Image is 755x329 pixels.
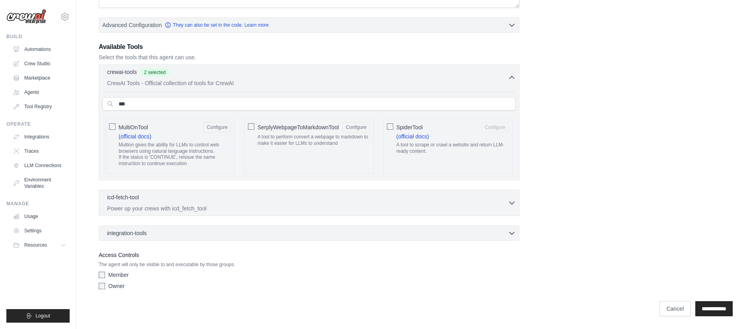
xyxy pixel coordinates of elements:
p: crewai-tools [107,68,137,76]
span: SpiderTool [396,123,423,131]
a: (official docs) [119,133,151,140]
button: MultiOnTool (official docs) Multion gives the ability for LLMs to control web browsers using natu... [203,122,231,132]
span: SerplyWebpageToMarkdownTool [258,123,339,131]
span: 2 selected [140,68,170,76]
a: Settings [10,224,70,237]
a: Automations [10,43,70,56]
button: Resources [10,239,70,251]
p: CrewAI Tools - Official collection of tools for CrewAI [107,79,508,87]
button: crewai-tools 2 selected CrewAI Tools - Official collection of tools for CrewAI [102,68,516,87]
p: Multion gives the ability for LLMs to control web browsers using natural language instructions. I... [119,142,231,167]
a: Usage [10,210,70,223]
button: integration-tools [102,229,516,237]
span: Resources [24,242,47,248]
p: The agent will only be visible to and executable by those groups. [99,261,519,268]
div: Manage [6,201,70,207]
p: Power up your crews with icd_fetch_tool [107,204,508,212]
span: Logout [35,313,50,319]
a: Marketplace [10,72,70,84]
span: integration-tools [107,229,147,237]
a: Traces [10,145,70,158]
label: Member [108,271,129,279]
h3: Available Tools [99,42,519,52]
button: SerplyWebpageToMarkdownTool A tool to perform convert a webpage to markdown to make it easier for... [342,122,370,132]
span: MultiOnTool [119,123,148,131]
a: They can also be set in the code. Learn more [165,22,269,28]
button: icd-fetch-tool Power up your crews with icd_fetch_tool [102,193,516,212]
button: Logout [6,309,70,323]
a: Integrations [10,130,70,143]
p: Select the tools that this agent can use. [99,53,519,61]
button: Advanced Configuration They can also be set in the code. Learn more [99,18,519,32]
button: SpiderTool (official docs) A tool to scrape or crawl a website and return LLM-ready content. [481,122,509,132]
a: Cancel [659,301,691,316]
label: Owner [108,282,125,290]
div: Build [6,33,70,40]
a: Environment Variables [10,173,70,193]
a: LLM Connections [10,159,70,172]
p: icd-fetch-tool [107,193,139,201]
a: Agents [10,86,70,99]
a: Crew Studio [10,57,70,70]
img: Logo [6,9,46,24]
p: A tool to scrape or crawl a website and return LLM-ready content. [396,142,509,154]
p: A tool to perform convert a webpage to markdown to make it easier for LLMs to understand [258,134,370,146]
label: Access Controls [99,250,519,260]
div: Operate [6,121,70,127]
a: (official docs) [396,133,429,140]
span: Advanced Configuration [102,21,162,29]
a: Tool Registry [10,100,70,113]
